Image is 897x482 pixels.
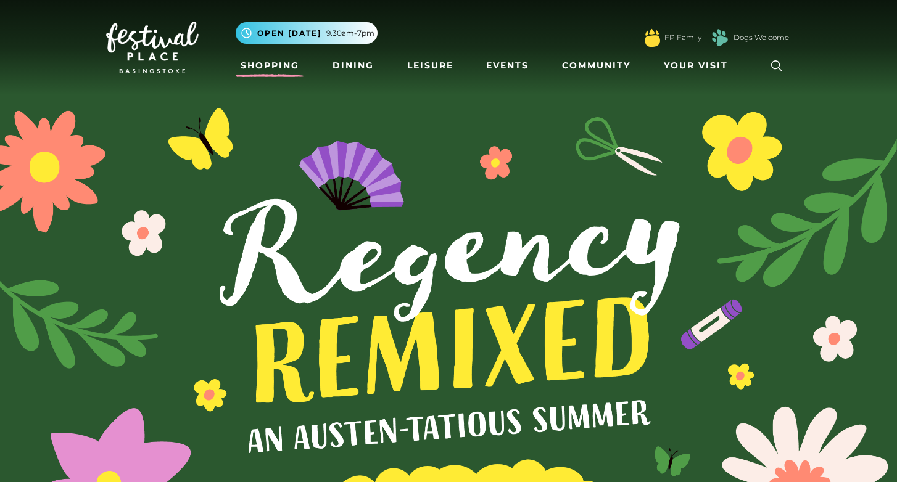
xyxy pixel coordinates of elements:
[659,54,739,77] a: Your Visit
[257,28,321,39] span: Open [DATE]
[236,54,304,77] a: Shopping
[664,32,701,43] a: FP Family
[106,22,199,73] img: Festival Place Logo
[236,22,378,44] button: Open [DATE] 9.30am-7pm
[734,32,791,43] a: Dogs Welcome!
[481,54,534,77] a: Events
[328,54,379,77] a: Dining
[557,54,635,77] a: Community
[664,59,728,72] span: Your Visit
[402,54,458,77] a: Leisure
[326,28,374,39] span: 9.30am-7pm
